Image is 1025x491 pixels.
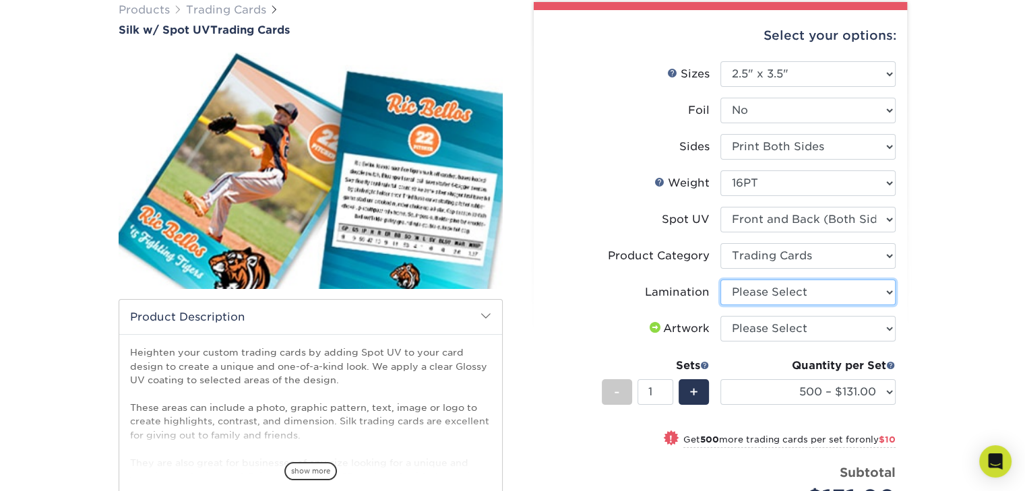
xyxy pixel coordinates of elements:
[679,139,710,155] div: Sides
[119,38,503,303] img: Silk w/ Spot UV 01
[119,300,502,334] h2: Product Description
[979,445,1012,478] div: Open Intercom Messenger
[284,462,337,480] span: show more
[688,102,710,119] div: Foil
[545,10,896,61] div: Select your options:
[614,382,620,402] span: -
[840,465,896,480] strong: Subtotal
[667,66,710,82] div: Sizes
[720,358,896,374] div: Quantity per Set
[700,434,719,445] strong: 500
[602,358,710,374] div: Sets
[859,434,896,445] span: only
[645,284,710,300] div: Lamination
[669,432,673,446] span: !
[689,382,698,402] span: +
[186,3,266,16] a: Trading Cards
[119,24,210,36] span: Silk w/ Spot UV
[662,211,710,228] div: Spot UV
[683,434,896,448] small: Get more trading cards per set for
[608,248,710,264] div: Product Category
[647,321,710,337] div: Artwork
[879,434,896,445] span: $10
[119,24,503,36] h1: Trading Cards
[654,175,710,191] div: Weight
[119,3,170,16] a: Products
[119,24,503,36] a: Silk w/ Spot UVTrading Cards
